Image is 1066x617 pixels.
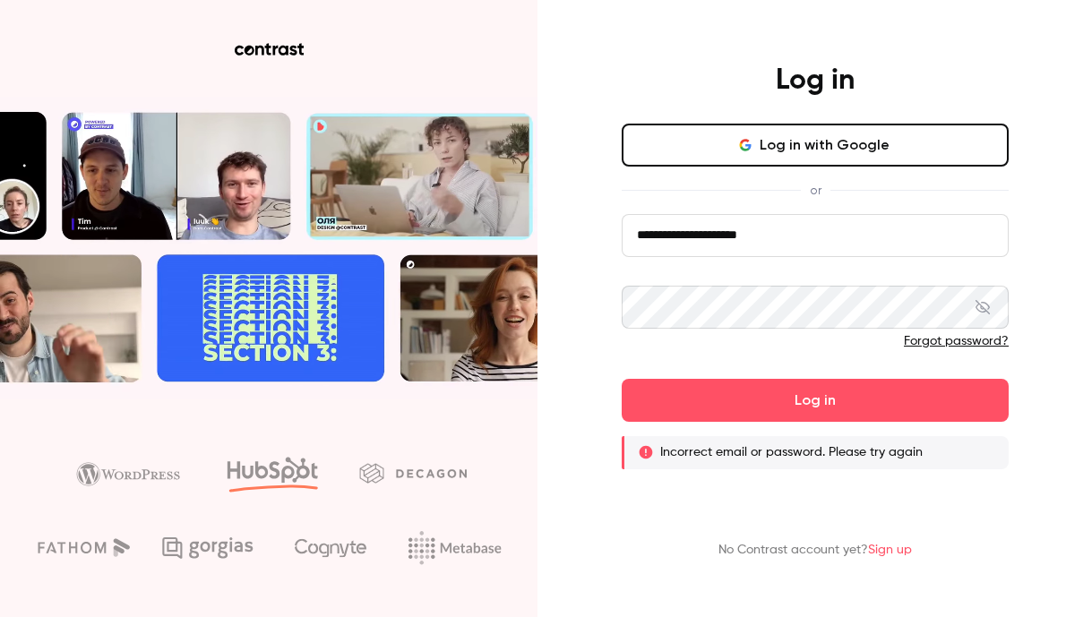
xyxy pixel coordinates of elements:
p: Incorrect email or password. Please try again [660,443,923,461]
span: or [801,181,830,200]
a: Sign up [868,544,912,556]
a: Forgot password? [904,335,1009,347]
button: Log in with Google [622,124,1009,167]
h4: Log in [776,63,855,99]
button: Log in [622,379,1009,422]
img: decagon [359,463,467,483]
p: No Contrast account yet? [718,541,912,560]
